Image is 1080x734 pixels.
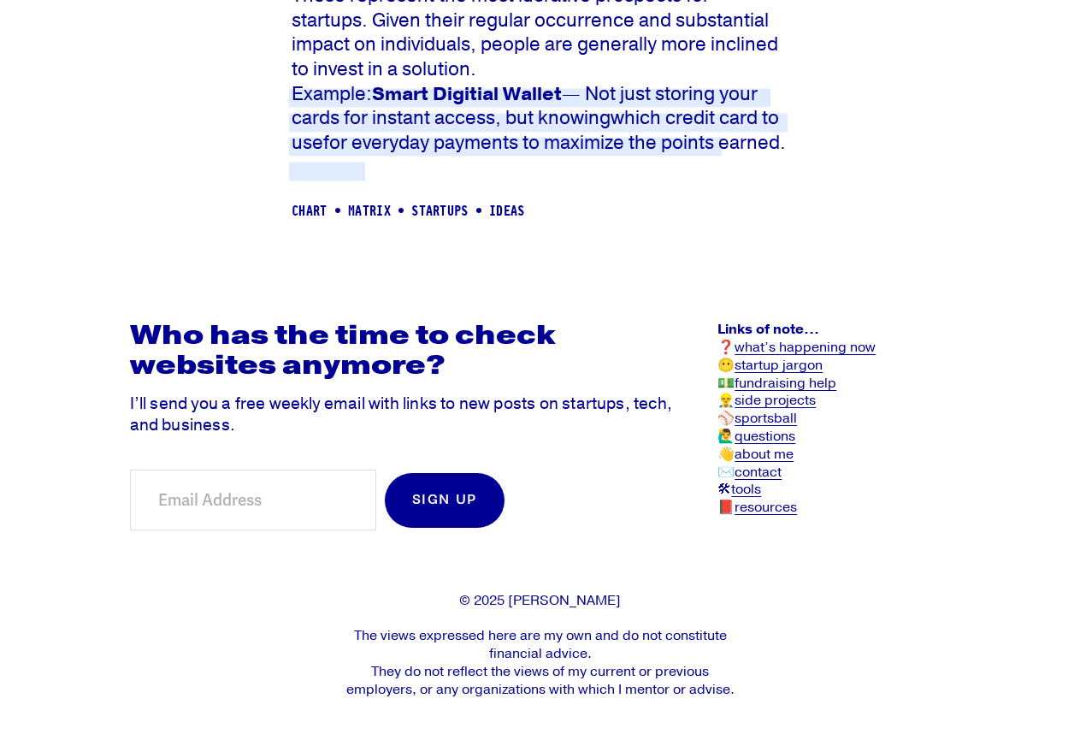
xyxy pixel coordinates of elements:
[130,321,674,380] h2: Who has the time to check websites anymore?
[348,203,391,218] a: matrix
[411,203,469,218] a: startups
[130,470,376,530] input: Email Address
[735,392,816,410] a: side projects
[735,339,876,357] a: what’s happening now
[372,82,562,106] strong: Smart Digitial Wallet
[717,321,916,517] p: 😶 💵 👷‍♂️ ⚾️ 🙋‍♂️ 👋 ✉️ 🛠 📕
[384,472,505,529] button: Sign Up
[717,321,819,356] strong: Links of note… ❓
[735,464,782,482] a: contact
[130,394,674,435] p: I’ll send you a free weekly email with links to new posts on startups, tech, and business.
[735,357,823,375] a: startup jargon
[292,106,779,155] a: which credit card to use
[735,446,794,464] a: about me
[292,82,786,155] span: Example: — Not just storing your cards for instant access, but knowing for everyday payments to m...
[412,491,477,508] span: Sign Up
[735,499,797,517] a: resources
[292,203,328,218] a: chart
[489,203,525,218] a: ideas
[735,375,836,393] a: fundraising help
[735,410,797,428] a: sportsball
[731,481,761,499] a: tools
[735,428,795,446] a: questions
[337,592,742,699] p: © 2025 [PERSON_NAME] The views expressed here are my own and do not constitute financial advice. ...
